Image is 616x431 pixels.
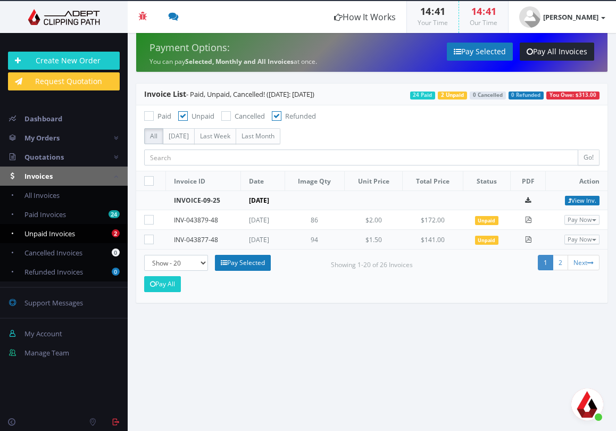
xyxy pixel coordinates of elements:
a: Create New Order [8,52,120,70]
label: Last Week [194,128,236,144]
a: Pay Selected [215,255,271,271]
td: [DATE] [241,230,285,250]
span: Dashboard [24,114,62,123]
h4: Payment Options: [149,43,364,53]
th: Date [241,171,285,191]
small: Your Time [418,18,448,27]
a: INV-043879-48 [174,215,218,225]
input: Search [144,150,578,165]
span: : [482,5,486,18]
a: View Inv. [565,196,600,205]
button: Pay Now [564,215,600,225]
div: Open chat [571,388,603,420]
span: Unpaid Invoices [24,229,75,238]
th: Unit Price [345,171,403,191]
td: 94 [285,230,344,250]
th: PDF [510,171,546,191]
span: 0 Refunded [509,92,544,100]
th: Status [463,171,510,191]
span: : [431,5,435,18]
span: Invoice List [144,89,186,99]
span: Unpaid [475,216,498,225]
span: 0 Cancelled [470,92,506,100]
strong: [PERSON_NAME] [543,12,598,22]
a: Next [568,255,600,270]
span: Support Messages [24,298,83,308]
td: $141.00 [402,230,463,250]
th: Image Qty [285,171,344,191]
span: Paid Invoices [24,210,66,219]
a: Request Quotation [8,72,120,90]
span: 14 [420,5,431,18]
label: Last Month [236,128,280,144]
td: [DATE] [241,210,285,230]
button: Pay Now [564,235,600,244]
a: Pay Selected [447,43,513,61]
img: Adept Graphics [8,9,120,25]
a: INVOICE-09-25 [174,196,220,205]
a: How It Works [323,1,406,33]
a: 2 [553,255,568,270]
span: Refunded [285,111,316,121]
span: 14 [471,5,482,18]
a: Pay All Invoices [520,43,594,61]
span: My Account [24,329,62,338]
span: Manage Team [24,348,69,358]
b: 0 [112,248,120,256]
a: [PERSON_NAME] [509,1,616,33]
span: Cancelled [235,111,265,121]
label: [DATE] [163,128,195,144]
th: Action [546,171,607,191]
span: Invoices [24,171,53,181]
th: Invoice ID [166,171,241,191]
td: 86 [285,210,344,230]
span: Cancelled Invoices [24,248,82,258]
a: 1 [538,255,553,270]
span: 41 [486,5,496,18]
b: 2 [112,229,120,237]
small: Showing 1-20 of 26 Invoices [331,260,413,270]
small: Our Time [470,18,497,27]
span: 2 Unpaid [438,92,467,100]
strong: Selected, Monthly and All Invoices [185,57,294,66]
span: 41 [435,5,445,18]
td: $1.50 [345,230,403,250]
a: INV-043877-48 [174,235,218,244]
b: 0 [112,268,120,276]
span: Paid [157,111,171,121]
td: $172.00 [402,210,463,230]
span: Quotations [24,152,64,162]
span: You Owe: $313.00 [546,92,600,100]
span: 24 Paid [410,92,436,100]
a: Pay All [144,276,181,292]
b: 24 [109,210,120,218]
span: My Orders [24,133,60,143]
small: You can pay at once. [149,57,317,66]
img: user_default.jpg [519,6,540,28]
td: $2.00 [345,210,403,230]
span: Refunded Invoices [24,267,83,277]
span: Unpaid [192,111,214,121]
span: Unpaid [475,236,498,245]
td: [DATE] [241,191,345,210]
th: Total Price [402,171,463,191]
span: - Paid, Unpaid, Cancelled! ([DATE]: [DATE]) [144,89,314,99]
label: All [144,128,163,144]
span: All Invoices [24,190,60,200]
input: Go! [578,150,600,165]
